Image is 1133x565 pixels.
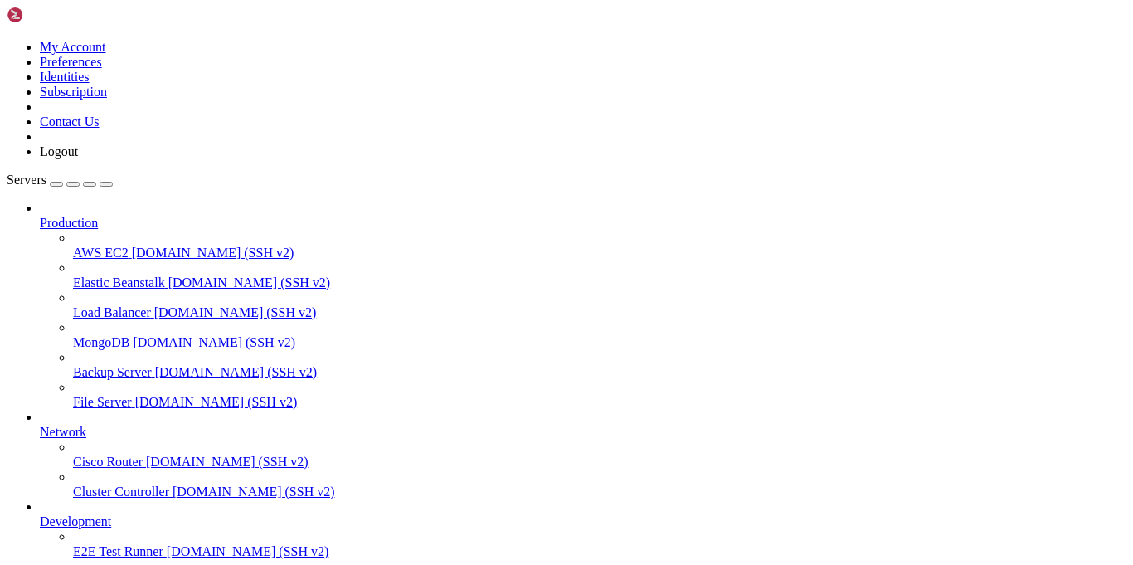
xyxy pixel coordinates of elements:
[73,275,1126,290] a: Elastic Beanstalk [DOMAIN_NAME] (SSH v2)
[73,455,1126,470] a: Cisco Router [DOMAIN_NAME] (SSH v2)
[73,290,1126,320] li: Load Balancer [DOMAIN_NAME] (SSH v2)
[40,216,98,230] span: Production
[40,425,1126,440] a: Network
[146,455,309,469] span: [DOMAIN_NAME] (SSH v2)
[7,7,102,23] img: Shellngn
[40,514,1126,529] a: Development
[40,201,1126,410] li: Production
[73,380,1126,410] li: File Server [DOMAIN_NAME] (SSH v2)
[73,350,1126,380] li: Backup Server [DOMAIN_NAME] (SSH v2)
[155,365,318,379] span: [DOMAIN_NAME] (SSH v2)
[73,365,1126,380] a: Backup Server [DOMAIN_NAME] (SSH v2)
[40,499,1126,559] li: Development
[40,85,107,99] a: Subscription
[73,335,129,349] span: MongoDB
[7,173,113,187] a: Servers
[73,485,169,499] span: Cluster Controller
[40,425,86,439] span: Network
[40,216,1126,231] a: Production
[40,410,1126,499] li: Network
[73,455,143,469] span: Cisco Router
[73,335,1126,350] a: MongoDB [DOMAIN_NAME] (SSH v2)
[154,305,317,319] span: [DOMAIN_NAME] (SSH v2)
[73,544,163,558] span: E2E Test Runner
[73,231,1126,261] li: AWS EC2 [DOMAIN_NAME] (SSH v2)
[40,70,90,84] a: Identities
[40,55,102,69] a: Preferences
[73,529,1126,559] li: E2E Test Runner [DOMAIN_NAME] (SSH v2)
[173,485,335,499] span: [DOMAIN_NAME] (SSH v2)
[40,144,78,158] a: Logout
[73,275,165,290] span: Elastic Beanstalk
[73,305,1126,320] a: Load Balancer [DOMAIN_NAME] (SSH v2)
[73,470,1126,499] li: Cluster Controller [DOMAIN_NAME] (SSH v2)
[73,485,1126,499] a: Cluster Controller [DOMAIN_NAME] (SSH v2)
[135,395,298,409] span: [DOMAIN_NAME] (SSH v2)
[73,440,1126,470] li: Cisco Router [DOMAIN_NAME] (SSH v2)
[73,305,151,319] span: Load Balancer
[7,173,46,187] span: Servers
[132,246,294,260] span: [DOMAIN_NAME] (SSH v2)
[73,261,1126,290] li: Elastic Beanstalk [DOMAIN_NAME] (SSH v2)
[167,544,329,558] span: [DOMAIN_NAME] (SSH v2)
[40,40,106,54] a: My Account
[40,514,111,528] span: Development
[73,395,132,409] span: File Server
[73,365,152,379] span: Backup Server
[73,395,1126,410] a: File Server [DOMAIN_NAME] (SSH v2)
[40,114,100,129] a: Contact Us
[73,246,129,260] span: AWS EC2
[168,275,331,290] span: [DOMAIN_NAME] (SSH v2)
[73,544,1126,559] a: E2E Test Runner [DOMAIN_NAME] (SSH v2)
[133,335,295,349] span: [DOMAIN_NAME] (SSH v2)
[73,320,1126,350] li: MongoDB [DOMAIN_NAME] (SSH v2)
[73,246,1126,261] a: AWS EC2 [DOMAIN_NAME] (SSH v2)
